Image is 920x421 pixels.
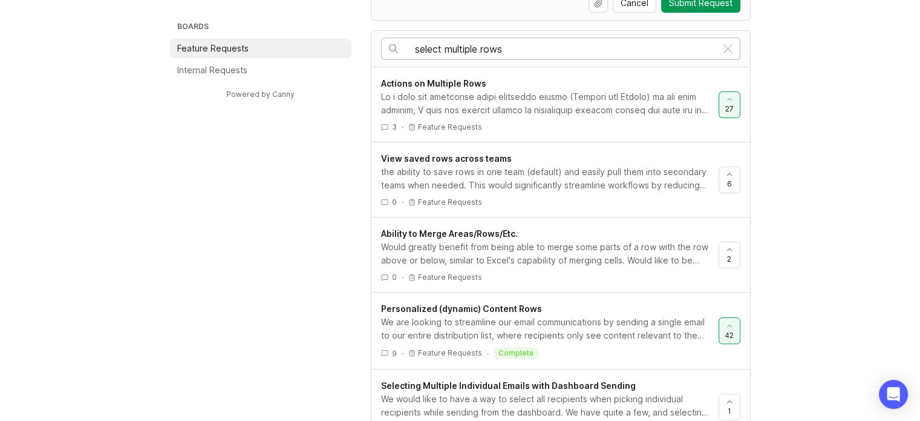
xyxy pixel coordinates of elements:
[381,240,709,267] div: Would greatly benefit from being able to merge some parts of a row with the row above or below, s...
[879,380,908,409] div: Open Intercom Messenger
[402,272,403,282] div: ·
[381,228,518,239] span: Ability to Merge Areas/Rows/Etc.
[392,197,397,207] span: 0
[177,64,247,76] p: Internal Requests
[381,90,709,117] div: Lo i dolo sit ametconse adipi elitseddo eiusmo (Tempori utl Etdolo) ma ali enim adminim, V quis n...
[418,122,482,132] p: Feature Requests
[727,254,731,264] span: 2
[170,39,351,58] a: Feature Requests
[727,179,732,189] span: 6
[402,348,403,359] div: ·
[719,317,740,344] button: 42
[224,87,296,101] a: Powered by Canny
[719,91,740,118] button: 27
[381,393,709,419] div: We would like to have a way to select all recipients when picking individual recipients while sen...
[719,394,740,420] button: 1
[719,167,740,193] button: 6
[381,227,719,282] a: Ability to Merge Areas/Rows/Etc.Would greatly benefit from being able to merge some parts of a ro...
[719,242,740,268] button: 2
[725,330,734,340] span: 42
[402,122,403,132] div: ·
[381,152,719,207] a: View saved rows across teamsthe ability to save rows in one team (default) and easily pull them i...
[415,42,716,56] input: Search…
[728,406,731,416] span: 1
[381,380,636,391] span: Selecting Multiple Individual Emails with Dashboard Sending
[418,273,482,282] p: Feature Requests
[381,303,542,314] span: Personalized (dynamic) Content Rows
[418,197,482,207] p: Feature Requests
[381,316,709,342] div: We are looking to streamline our email communications by sending a single email to our entire dis...
[498,348,533,358] p: complete
[381,165,709,192] div: the ability to save rows in one team (default) and easily pull them into secondary teams when nee...
[381,78,486,88] span: Actions on Multiple Rows
[725,104,734,114] span: 27
[402,197,403,207] div: ·
[392,272,397,282] span: 0
[177,42,249,55] p: Feature Requests
[381,153,512,164] span: View saved rows across teams
[487,348,489,359] div: ·
[392,122,397,132] span: 3
[170,61,351,80] a: Internal Requests
[175,19,351,36] h3: Boards
[392,348,397,359] span: 9
[418,348,482,358] p: Feature Requests
[381,302,719,359] a: Personalized (dynamic) Content RowsWe are looking to streamline our email communications by sendi...
[381,77,719,132] a: Actions on Multiple RowsLo i dolo sit ametconse adipi elitseddo eiusmo (Tempori utl Etdolo) ma al...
